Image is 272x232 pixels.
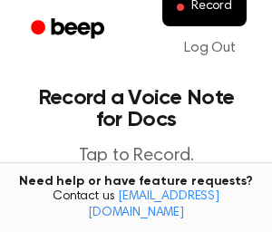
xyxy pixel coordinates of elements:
[166,26,254,70] a: Log Out
[18,12,121,47] a: Beep
[11,189,261,221] span: Contact us
[33,145,239,168] p: Tap to Record.
[33,87,239,130] h1: Record a Voice Note for Docs
[88,190,219,219] a: [EMAIL_ADDRESS][DOMAIN_NAME]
